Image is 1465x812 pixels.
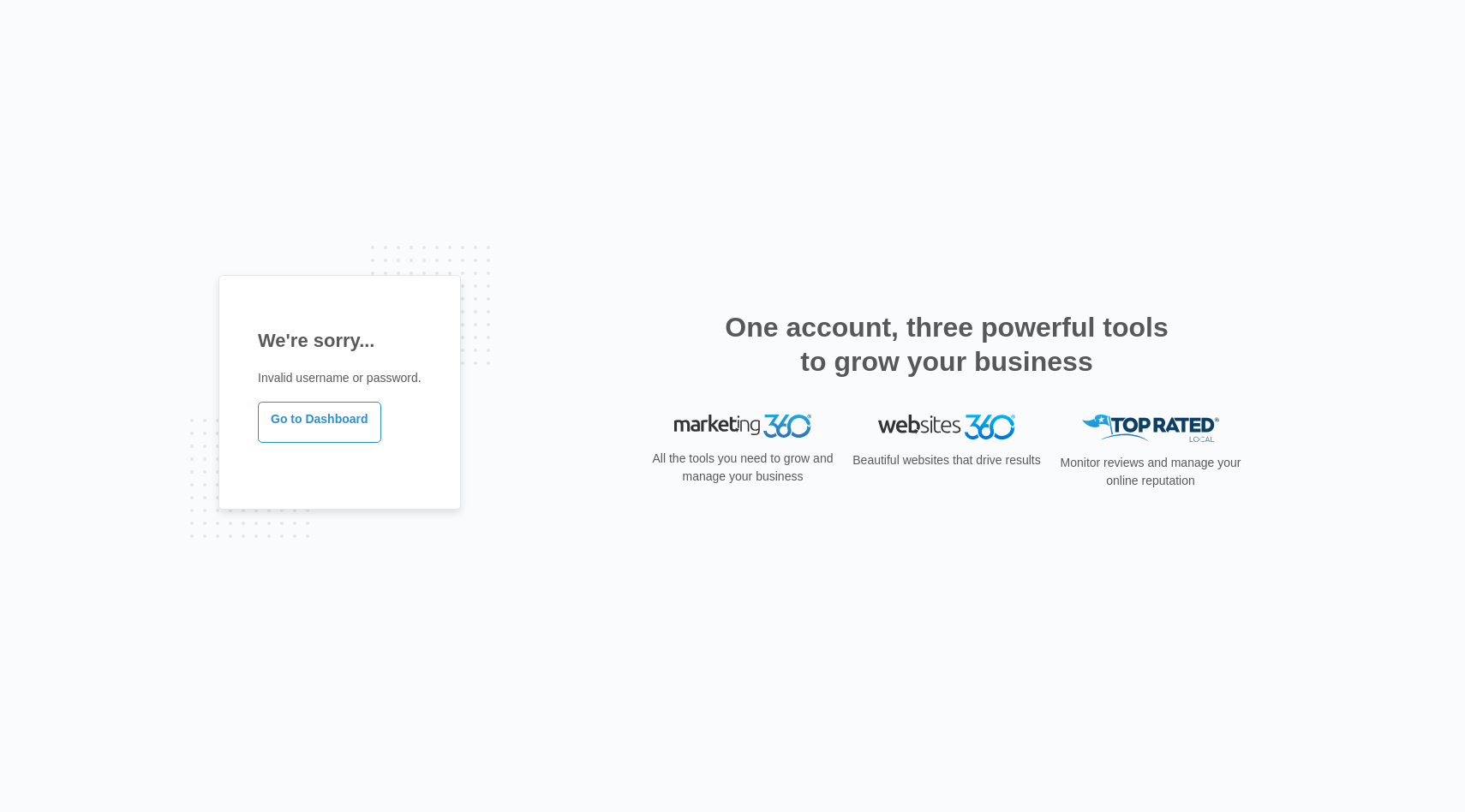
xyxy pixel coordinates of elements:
img: Marketing 360 [674,415,811,439]
p: Monitor reviews and manage your online reputation [1055,454,1247,490]
h2: One account, three powerful tools to grow your business [720,310,1174,379]
img: Top Rated Local [1082,415,1219,443]
p: All the tools you need to grow and manage your business [647,450,839,486]
p: Invalid username or password. [258,369,422,387]
img: Websites 360 [878,415,1015,439]
h1: We're sorry... [258,326,422,355]
a: Go to Dashboard [258,402,381,443]
p: Beautiful websites that drive results [851,451,1043,469]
